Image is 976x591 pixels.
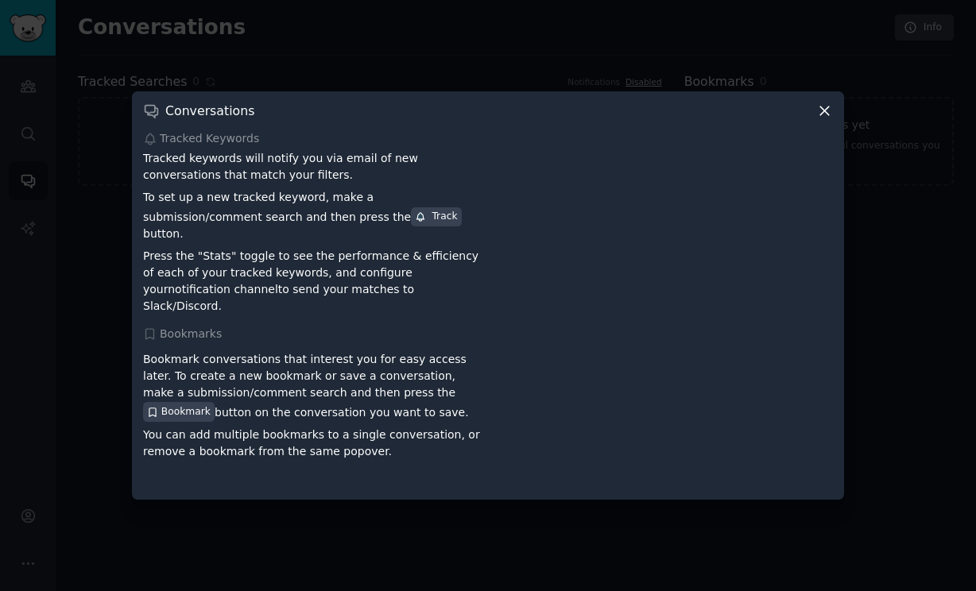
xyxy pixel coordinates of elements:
[143,150,482,183] p: Tracked keywords will notify you via email of new conversations that match your filters.
[168,283,278,295] a: notification channel
[143,351,482,421] p: Bookmark conversations that interest you for easy access later. To create a new bookmark or save ...
[165,102,254,119] h3: Conversations
[494,346,833,489] iframe: YouTube video player
[161,405,211,419] span: Bookmark
[494,150,833,293] iframe: YouTube video player
[143,427,482,460] p: You can add multiple bookmarks to a single conversation, or remove a bookmark from the same popover.
[143,326,833,342] div: Bookmarks
[143,189,482,242] p: To set up a new tracked keyword, make a submission/comment search and then press the button.
[415,210,457,224] div: Track
[143,130,833,147] div: Tracked Keywords
[143,248,482,315] p: Press the "Stats" toggle to see the performance & efficiency of each of your tracked keywords, an...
